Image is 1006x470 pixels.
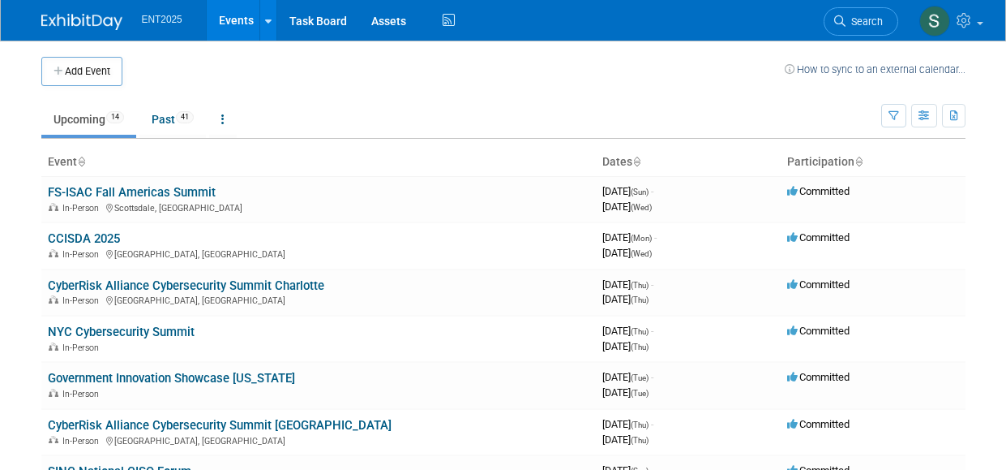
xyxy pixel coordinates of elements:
span: [DATE] [602,293,649,305]
span: (Thu) [631,343,649,351]
span: Committed [787,325,850,337]
span: - [651,418,653,430]
span: Committed [787,278,850,291]
img: In-Person Event [49,295,58,304]
span: (Thu) [631,420,649,429]
span: [DATE] [602,231,657,244]
a: FS-ISAC Fall Americas Summit [48,185,216,200]
span: [DATE] [602,185,653,197]
img: In-Person Event [49,203,58,211]
span: (Thu) [631,436,649,445]
th: Dates [596,149,781,176]
span: (Wed) [631,249,652,258]
span: [DATE] [602,325,653,337]
div: [GEOGRAPHIC_DATA], [GEOGRAPHIC_DATA] [48,247,589,260]
span: [DATE] [602,340,649,352]
a: Upcoming14 [41,104,136,135]
span: (Thu) [631,281,649,290]
span: - [651,325,653,337]
span: [DATE] [602,201,652,213]
span: - [651,278,653,291]
img: In-Person Event [49,343,58,351]
span: [DATE] [602,433,649,446]
span: (Tue) [631,373,649,382]
img: In-Person Event [49,436,58,444]
span: [DATE] [602,371,653,383]
span: [DATE] [602,247,652,259]
span: In-Person [62,249,104,260]
button: Add Event [41,57,122,86]
img: ExhibitDay [41,14,122,30]
span: ENT2025 [142,14,182,25]
span: Committed [787,185,850,197]
a: Search [824,7,898,36]
span: Committed [787,231,850,244]
th: Event [41,149,596,176]
span: Search [845,15,883,28]
span: In-Person [62,295,104,306]
img: In-Person Event [49,249,58,257]
th: Participation [781,149,965,176]
div: [GEOGRAPHIC_DATA], [GEOGRAPHIC_DATA] [48,293,589,306]
span: In-Person [62,343,104,353]
img: Stephanie Silva [919,6,950,37]
span: Committed [787,371,850,383]
a: NYC Cybersecurity Summit [48,325,195,339]
span: (Mon) [631,234,652,243]
a: Past41 [139,104,206,135]
a: How to sync to an external calendar... [785,63,965,75]
a: CyberRisk Alliance Cybersecurity Summit Charlotte [48,278,324,293]
span: - [651,185,653,197]
img: In-Person Event [49,389,58,397]
div: Scottsdale, [GEOGRAPHIC_DATA] [48,201,589,213]
span: (Thu) [631,295,649,304]
span: [DATE] [602,278,653,291]
span: - [651,371,653,383]
span: (Tue) [631,389,649,398]
span: [DATE] [602,418,653,430]
a: Sort by Start Date [632,155,640,168]
span: (Thu) [631,327,649,336]
a: Sort by Event Name [77,155,85,168]
span: In-Person [62,203,104,213]
span: 41 [176,111,194,123]
span: [DATE] [602,386,649,399]
a: CyberRisk Alliance Cybersecurity Summit [GEOGRAPHIC_DATA] [48,418,392,433]
div: [GEOGRAPHIC_DATA], [GEOGRAPHIC_DATA] [48,433,589,446]
span: In-Person [62,389,104,399]
span: Committed [787,418,850,430]
a: CCISDA 2025 [48,231,120,246]
a: Government Innovation Showcase [US_STATE] [48,371,295,386]
a: Sort by Participation Type [854,155,863,168]
span: In-Person [62,436,104,446]
span: 14 [106,111,124,123]
span: - [654,231,657,244]
span: (Sun) [631,188,649,196]
span: (Wed) [631,203,652,212]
